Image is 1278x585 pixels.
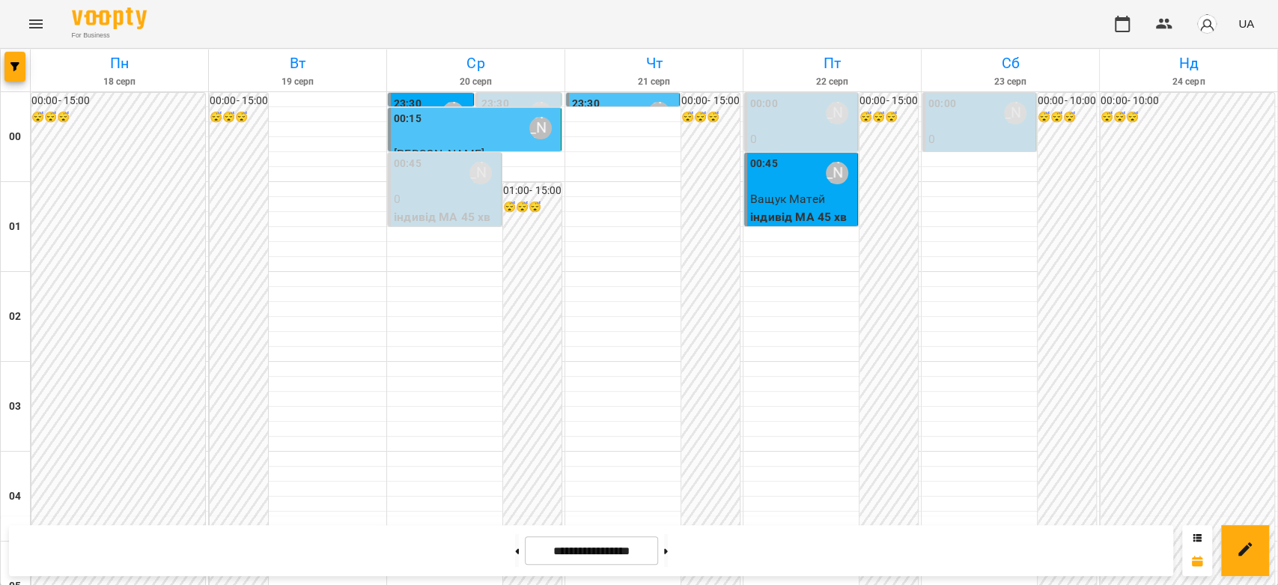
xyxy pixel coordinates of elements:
h6: 00 [9,129,21,145]
div: Бондарєва Валерія [1004,102,1026,124]
h6: 😴😴😴 [1101,109,1274,126]
label: 00:45 [394,156,422,172]
h6: 00:00 - 15:00 [31,93,205,109]
button: Menu [18,6,54,42]
h6: 02 [9,309,21,325]
div: Бондарєва Валерія [826,102,848,124]
h6: 21 серп [568,75,740,89]
h6: 😴😴😴 [1038,109,1096,126]
h6: Нд [1102,52,1275,75]
h6: 03 [9,398,21,415]
h6: Сб [924,52,1097,75]
p: 0 [394,190,498,208]
h6: 00:00 - 10:00 [1038,93,1096,109]
label: 00:45 [750,156,778,172]
h6: 01:00 - 15:00 [503,183,562,199]
h6: 😴😴😴 [31,109,205,126]
div: Бондарєва Валерія [442,102,464,124]
div: Бондарєва Валерія [826,162,848,184]
h6: 24 серп [1102,75,1275,89]
h6: 00:00 - 15:00 [859,93,918,109]
h6: Чт [568,52,740,75]
h6: 00:00 - 10:00 [1101,93,1274,109]
h6: 00:00 - 15:00 [681,93,740,109]
label: 00:00 [928,96,956,112]
button: UA [1232,10,1260,37]
h6: 😴😴😴 [859,109,918,126]
label: 23:30 [481,96,509,112]
p: 0 [928,130,1032,148]
h6: 04 [9,488,21,505]
h6: 23 серп [924,75,1097,89]
h6: 22 серп [746,75,919,89]
h6: 01 [9,219,21,235]
label: 23:30 [394,96,422,112]
h6: Пн [33,52,206,75]
p: індивід МА 45 хв ([PERSON_NAME]) [750,148,854,184]
h6: 00:00 - 15:00 [210,93,268,109]
label: 00:00 [750,96,778,112]
img: avatar_s.png [1196,13,1217,34]
h6: 19 серп [211,75,384,89]
h6: 18 серп [33,75,206,89]
span: UA [1238,16,1254,31]
h6: 😴😴😴 [503,199,562,216]
p: індивід МА 45 хв ([PERSON_NAME]) [928,148,1032,184]
span: Ващук Матей [750,192,825,206]
img: Voopty Logo [72,7,147,29]
label: 00:15 [394,111,422,127]
div: Бондарєва Валерія [529,102,552,124]
p: 0 [750,130,854,148]
h6: Пт [746,52,919,75]
div: Бондарєва Валерія [648,102,670,124]
div: Бондарєва Валерія [469,162,492,184]
div: Бондарєва Валерія [529,117,552,139]
h6: 😴😴😴 [681,109,740,126]
h6: 😴😴😴 [210,109,268,126]
span: For Business [72,31,147,40]
h6: Ср [389,52,562,75]
span: [PERSON_NAME] [394,147,484,161]
label: 23:30 [572,96,600,112]
p: індивід МА 45 хв ([PERSON_NAME]) [394,208,498,243]
p: індивід МА 45 хв [750,208,854,226]
h6: Вт [211,52,384,75]
h6: 20 серп [389,75,562,89]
